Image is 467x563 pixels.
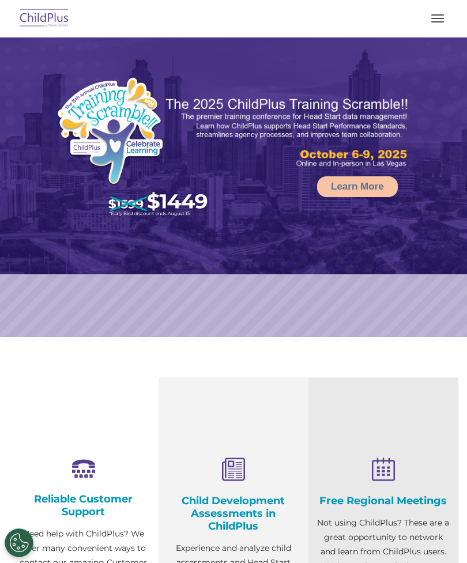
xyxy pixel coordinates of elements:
[167,494,300,532] h4: Child Development Assessments in ChildPlus
[317,176,398,197] a: Learn More
[17,5,71,32] img: ChildPlus by Procare Solutions
[17,493,150,518] h4: Reliable Customer Support
[5,528,33,557] button: Cookies Settings
[317,494,450,507] h4: Free Regional Meetings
